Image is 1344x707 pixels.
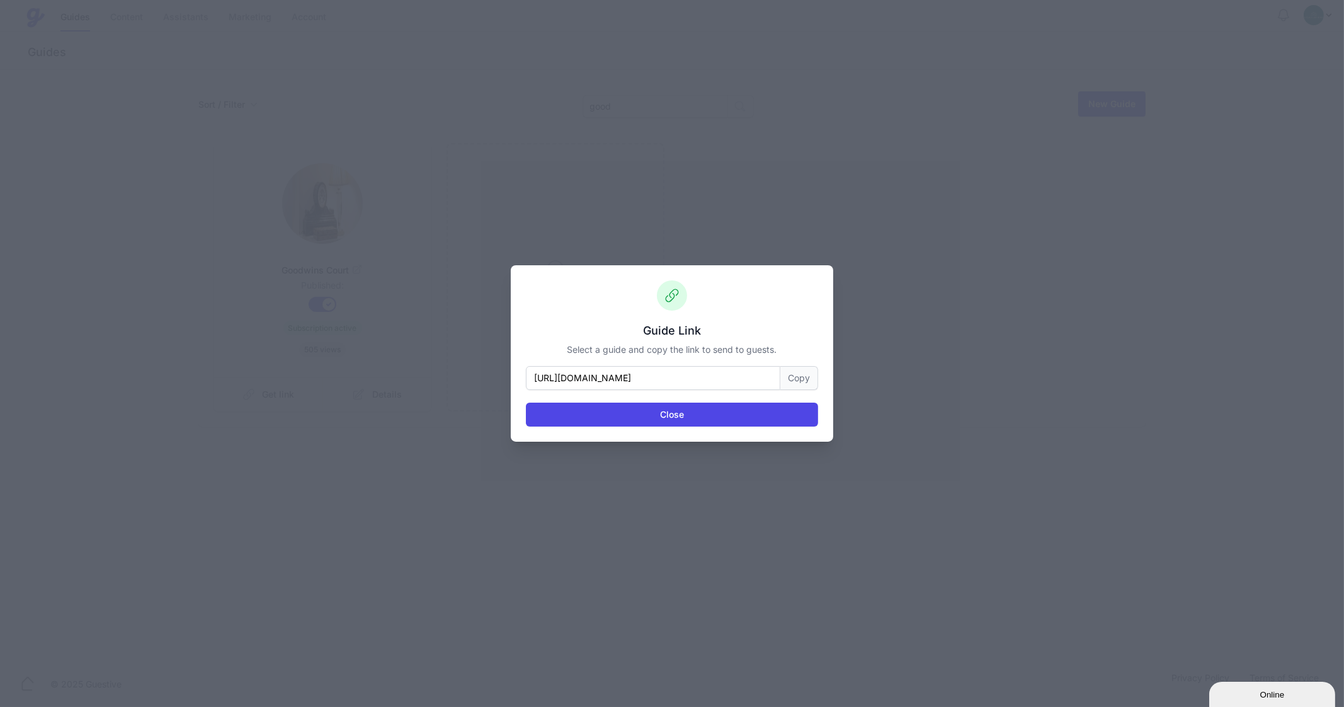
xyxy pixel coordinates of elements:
p: Select a guide and copy the link to send to guests. [526,343,818,356]
iframe: chat widget [1209,679,1338,707]
button: Close [526,403,818,427]
button: Copy [780,366,818,390]
h3: Guide Link [526,323,818,338]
